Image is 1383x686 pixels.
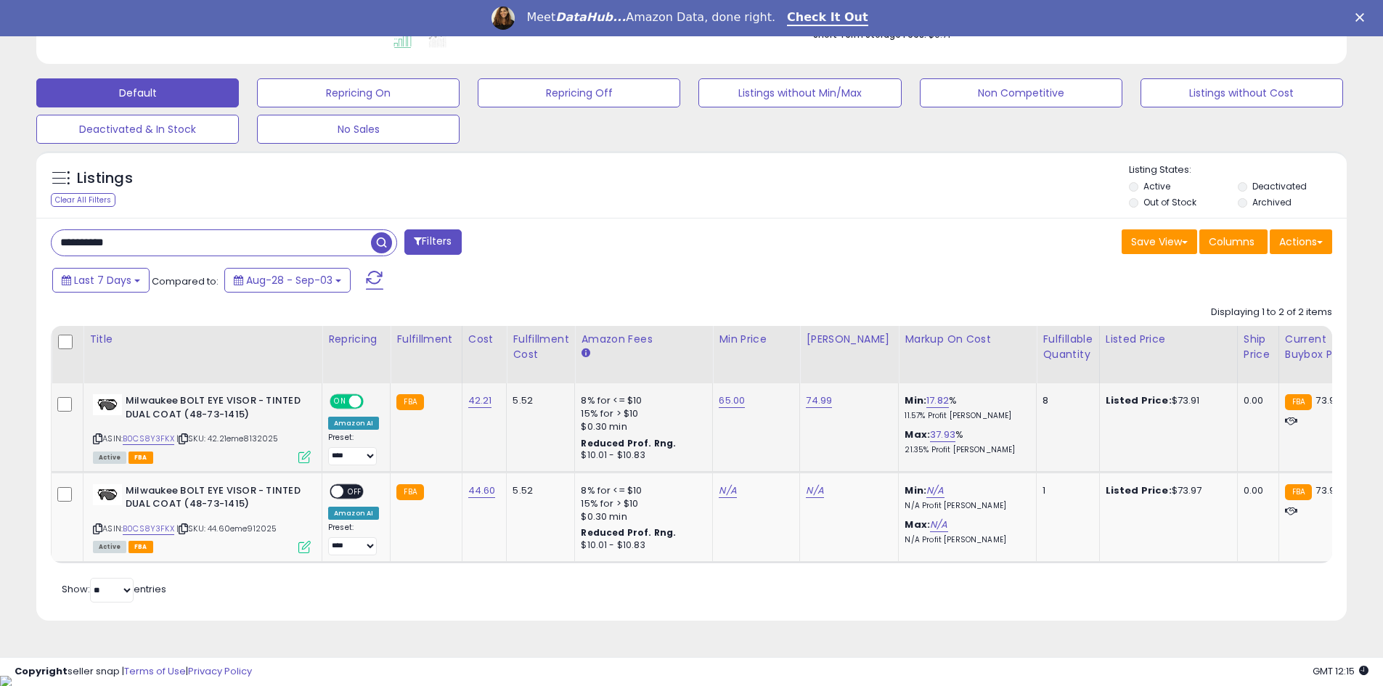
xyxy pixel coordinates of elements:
[581,497,701,510] div: 15% for > $10
[343,485,367,497] span: OFF
[246,273,333,287] span: Aug-28 - Sep-03
[526,10,775,25] div: Meet Amazon Data, done right.
[62,582,166,596] span: Show: entries
[15,664,68,678] strong: Copyright
[404,229,461,255] button: Filters
[1244,394,1268,407] div: 0.00
[128,541,153,553] span: FBA
[930,428,955,442] a: 37.93
[93,541,126,553] span: All listings currently available for purchase on Amazon
[905,445,1025,455] p: 21.35% Profit [PERSON_NAME]
[1043,332,1093,362] div: Fulfillable Quantity
[328,507,379,520] div: Amazon AI
[555,10,626,24] i: DataHub...
[581,510,701,523] div: $0.30 min
[77,168,133,189] h5: Listings
[468,393,492,408] a: 42.21
[468,483,496,498] a: 44.60
[93,394,122,415] img: 21xJ6tRoGdL._SL40_.jpg
[331,396,349,408] span: ON
[188,664,252,678] a: Privacy Policy
[926,393,949,408] a: 17.82
[806,483,823,498] a: N/A
[581,484,701,497] div: 8% for <= $10
[1285,484,1312,500] small: FBA
[899,326,1037,383] th: The percentage added to the cost of goods (COGS) that forms the calculator for Min & Max prices.
[905,393,926,407] b: Min:
[581,526,676,539] b: Reduced Prof. Rng.
[1211,306,1332,319] div: Displaying 1 to 2 of 2 items
[257,115,460,144] button: No Sales
[1244,332,1273,362] div: Ship Price
[581,420,701,433] div: $0.30 min
[581,394,701,407] div: 8% for <= $10
[719,483,736,498] a: N/A
[396,394,423,410] small: FBA
[905,501,1025,511] p: N/A Profit [PERSON_NAME]
[581,449,701,462] div: $10.01 - $10.83
[1285,332,1360,362] div: Current Buybox Price
[905,411,1025,421] p: 11.57% Profit [PERSON_NAME]
[1129,163,1347,177] p: Listing States:
[128,452,153,464] span: FBA
[328,523,379,555] div: Preset:
[1141,78,1343,107] button: Listings without Cost
[513,394,563,407] div: 5.52
[581,407,701,420] div: 15% for > $10
[328,417,379,430] div: Amazon AI
[93,394,311,462] div: ASIN:
[52,268,150,293] button: Last 7 Days
[1122,229,1197,254] button: Save View
[905,332,1030,347] div: Markup on Cost
[468,332,501,347] div: Cost
[1313,664,1368,678] span: 2025-09-11 12:15 GMT
[396,484,423,500] small: FBA
[362,396,385,408] span: OFF
[1106,483,1172,497] b: Listed Price:
[478,78,680,107] button: Repricing Off
[1252,196,1292,208] label: Archived
[806,332,892,347] div: [PERSON_NAME]
[1315,393,1338,407] span: 73.91
[581,437,676,449] b: Reduced Prof. Rng.
[36,115,239,144] button: Deactivated & In Stock
[396,332,455,347] div: Fulfillment
[224,268,351,293] button: Aug-28 - Sep-03
[1285,394,1312,410] small: FBA
[513,484,563,497] div: 5.52
[126,484,302,515] b: Milwaukee BOLT EYE VISOR - TINTED DUAL COAT (48-73-1415)
[698,78,901,107] button: Listings without Min/Max
[1043,394,1088,407] div: 8
[905,518,930,531] b: Max:
[1252,180,1307,192] label: Deactivated
[36,78,239,107] button: Default
[1106,332,1231,347] div: Listed Price
[581,332,706,347] div: Amazon Fees
[93,484,311,552] div: ASIN:
[152,274,219,288] span: Compared to:
[581,347,589,360] small: Amazon Fees.
[1270,229,1332,254] button: Actions
[491,7,515,30] img: Profile image for Georgie
[905,394,1025,421] div: %
[905,483,926,497] b: Min:
[806,393,832,408] a: 74.99
[89,332,316,347] div: Title
[1143,180,1170,192] label: Active
[51,193,115,207] div: Clear All Filters
[126,394,302,425] b: Milwaukee BOLT EYE VISOR - TINTED DUAL COAT (48-73-1415)
[123,433,174,445] a: B0CS8Y3FKX
[905,428,1025,455] div: %
[93,484,122,505] img: 21xJ6tRoGdL._SL40_.jpg
[926,483,944,498] a: N/A
[1355,13,1370,22] div: Close
[176,433,279,444] span: | SKU: 42.21eme8132025
[1143,196,1196,208] label: Out of Stock
[124,664,186,678] a: Terms of Use
[328,433,379,465] div: Preset:
[719,393,745,408] a: 65.00
[15,665,252,679] div: seller snap | |
[1315,483,1338,497] span: 73.91
[328,332,384,347] div: Repricing
[1209,234,1255,249] span: Columns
